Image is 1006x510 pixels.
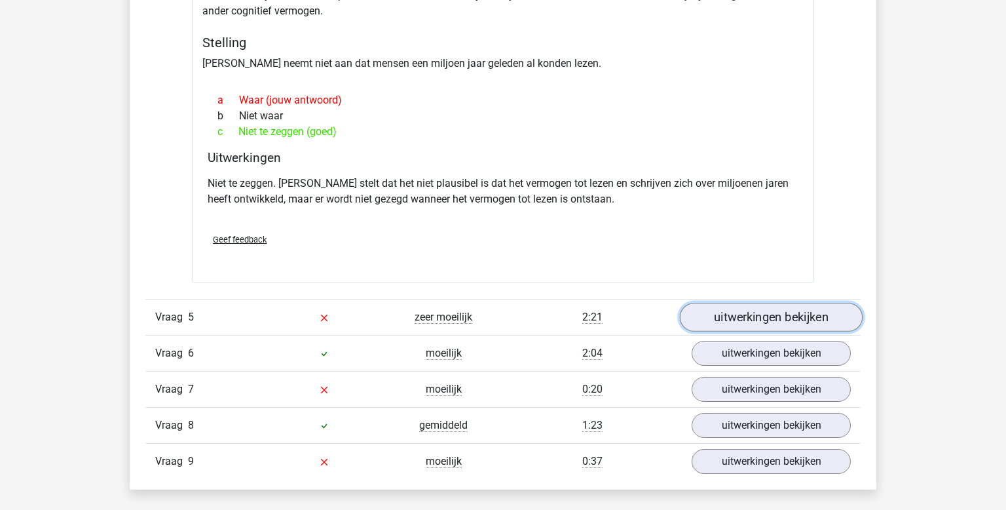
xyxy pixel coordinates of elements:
span: 2:04 [582,347,603,360]
span: Vraag [155,454,188,469]
div: Waar (jouw antwoord) [208,92,798,108]
span: 2:21 [582,311,603,324]
a: uitwerkingen bekijken [692,341,851,366]
span: a [217,92,239,108]
a: uitwerkingen bekijken [680,304,863,332]
span: Vraag [155,309,188,325]
span: Vraag [155,418,188,433]
h5: Stelling [202,35,804,50]
span: 6 [188,347,194,359]
span: 1:23 [582,419,603,432]
span: 7 [188,383,194,395]
span: Geef feedback [213,235,267,245]
p: Niet te zeggen. [PERSON_NAME] stelt dat het niet plausibel is dat het vermogen tot lezen en schri... [208,176,798,207]
span: 0:37 [582,455,603,468]
span: zeer moeilijk [415,311,472,324]
div: Niet te zeggen (goed) [208,124,798,140]
span: 8 [188,419,194,431]
a: uitwerkingen bekijken [692,377,851,402]
span: b [217,108,239,124]
span: Vraag [155,382,188,397]
span: moeilijk [426,455,462,468]
span: 9 [188,455,194,467]
span: gemiddeld [419,419,468,432]
span: Vraag [155,345,188,361]
a: uitwerkingen bekijken [692,413,851,438]
h4: Uitwerkingen [208,150,798,165]
span: moeilijk [426,383,462,396]
span: moeilijk [426,347,462,360]
a: uitwerkingen bekijken [692,449,851,474]
span: 5 [188,311,194,323]
div: Niet waar [208,108,798,124]
span: c [217,124,238,140]
span: 0:20 [582,383,603,396]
